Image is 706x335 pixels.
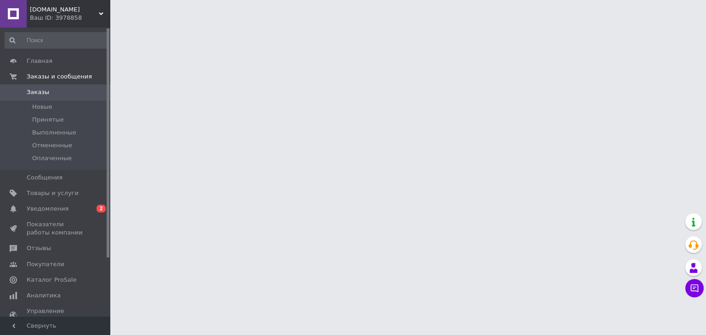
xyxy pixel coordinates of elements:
span: Принятые [32,116,64,124]
input: Поиск [5,32,108,49]
span: Выполненные [32,128,76,137]
span: Заказы [27,88,49,96]
span: Уведомления [27,205,68,213]
span: Отмененные [32,141,72,150]
span: Заказы и сообщения [27,73,92,81]
span: 2 [97,205,106,212]
span: Сообщения [27,173,63,182]
span: Оплаченные [32,154,72,162]
span: Показатели работы компании [27,220,85,237]
span: Управление сайтом [27,307,85,324]
button: Чат с покупателем [685,279,704,297]
span: Главная [27,57,52,65]
span: Каталог ProSale [27,276,76,284]
span: Товары и услуги [27,189,79,197]
span: Аналитика [27,291,61,300]
span: Новые [32,103,52,111]
span: OILCAR.TOP [30,6,99,14]
span: Покупатели [27,260,64,268]
div: Ваш ID: 3978858 [30,14,110,22]
span: Отзывы [27,244,51,252]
